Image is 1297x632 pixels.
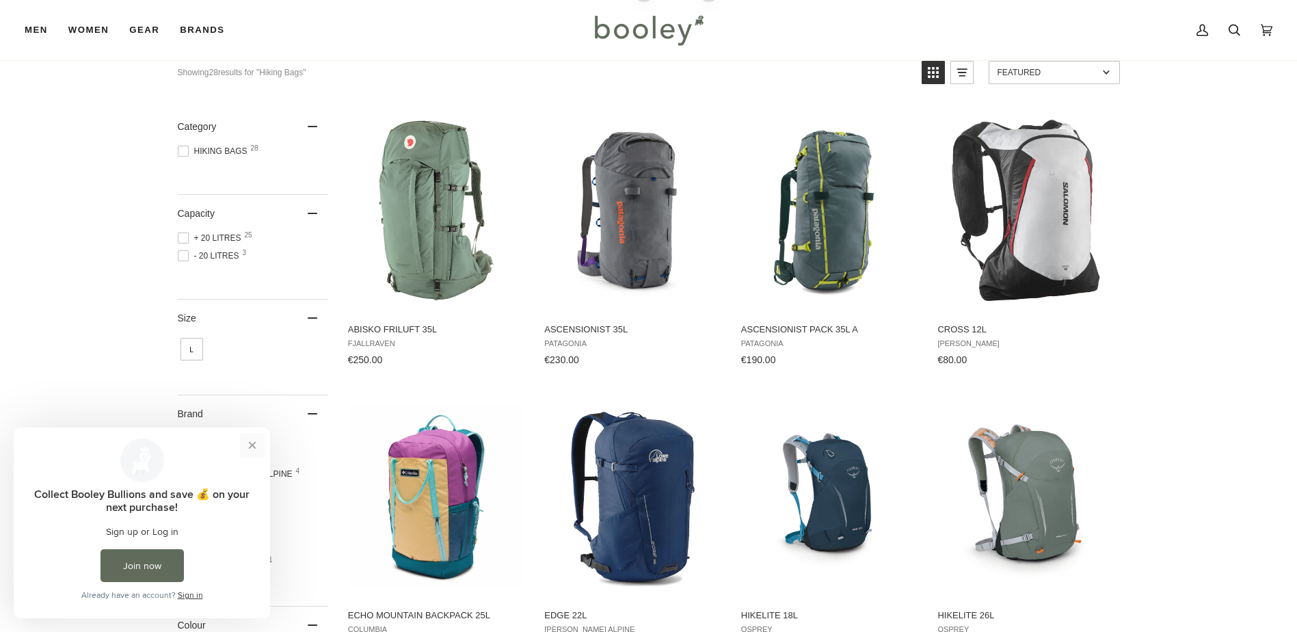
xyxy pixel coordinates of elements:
[129,23,159,37] span: Gear
[209,68,218,77] b: 28
[346,108,527,371] a: Abisko Friluft 35L
[178,468,297,480] span: [PERSON_NAME] Alpine
[937,324,1114,336] span: Cross 12L
[544,324,721,336] span: Ascensionist 35L
[180,23,224,37] span: Brands
[544,354,579,365] span: €230.00
[741,324,918,336] span: Ascensionist Pack 35L A
[348,609,525,622] span: Echo Mountain Backpack 25L
[542,406,723,588] img: Lowe Alpine Edge 22L Cadet Blue - Booley Galway
[589,10,708,50] img: Booley
[178,208,215,219] span: Capacity
[741,339,918,348] span: Patagonia
[950,61,974,84] a: View list mode
[25,23,48,37] span: Men
[544,339,721,348] span: Patagonia
[935,406,1117,588] img: Osprey Hikelite 26L Pine Leaf Green - Booley Galway
[178,121,217,132] span: Category
[935,120,1117,301] img: Salomon Cross 12L Black / White / High Risk Red - Booley Galway
[243,250,247,256] span: 3
[739,120,920,301] img: Patagonia Ascensionist Pack 35L Nouveau Green - Booley Galway
[542,108,723,371] a: Ascensionist 35L
[296,468,300,475] span: 4
[998,68,1098,77] span: Featured
[346,120,527,301] img: Fjallraven Abisko Friluft 35L Patina Green - Booley Galway
[178,408,203,419] span: Brand
[935,108,1117,371] a: Cross 12L
[937,609,1114,622] span: Hikelite 26L
[346,406,527,588] img: Columbia Echo Mountain Backpack 25LRazzle / River Blue / Sand Dune - Booley Galway
[269,557,273,564] span: 1
[741,609,918,622] span: Hikelite 18L
[178,250,243,262] span: - 20 Litres
[348,354,383,365] span: €250.00
[178,313,196,324] span: Size
[989,61,1120,84] a: Sort options
[180,338,203,360] span: Size: L
[922,61,945,84] a: View grid mode
[178,232,245,244] span: + 20 Litres
[348,339,525,348] span: Fjallraven
[178,61,911,84] div: Showing results for "Hiking Bags"
[739,108,920,371] a: Ascensionist Pack 35L A
[739,406,920,588] img: Osprey Hikelite 18L Atlas Blue - Booley Galway
[245,232,252,239] span: 25
[544,609,721,622] span: Edge 22L
[68,23,109,37] span: Women
[348,324,525,336] span: Abisko Friluft 35L
[178,145,252,157] span: Hiking Bags
[937,354,967,365] span: €80.00
[937,339,1114,348] span: [PERSON_NAME]
[178,620,216,631] span: Colour
[251,145,258,152] span: 28
[14,427,270,618] iframe: Loyalty program pop-up with offers and actions
[542,120,723,301] img: Patagonia Ascensionist 35L Noble Grey - Booley Galway
[741,354,776,365] span: €190.00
